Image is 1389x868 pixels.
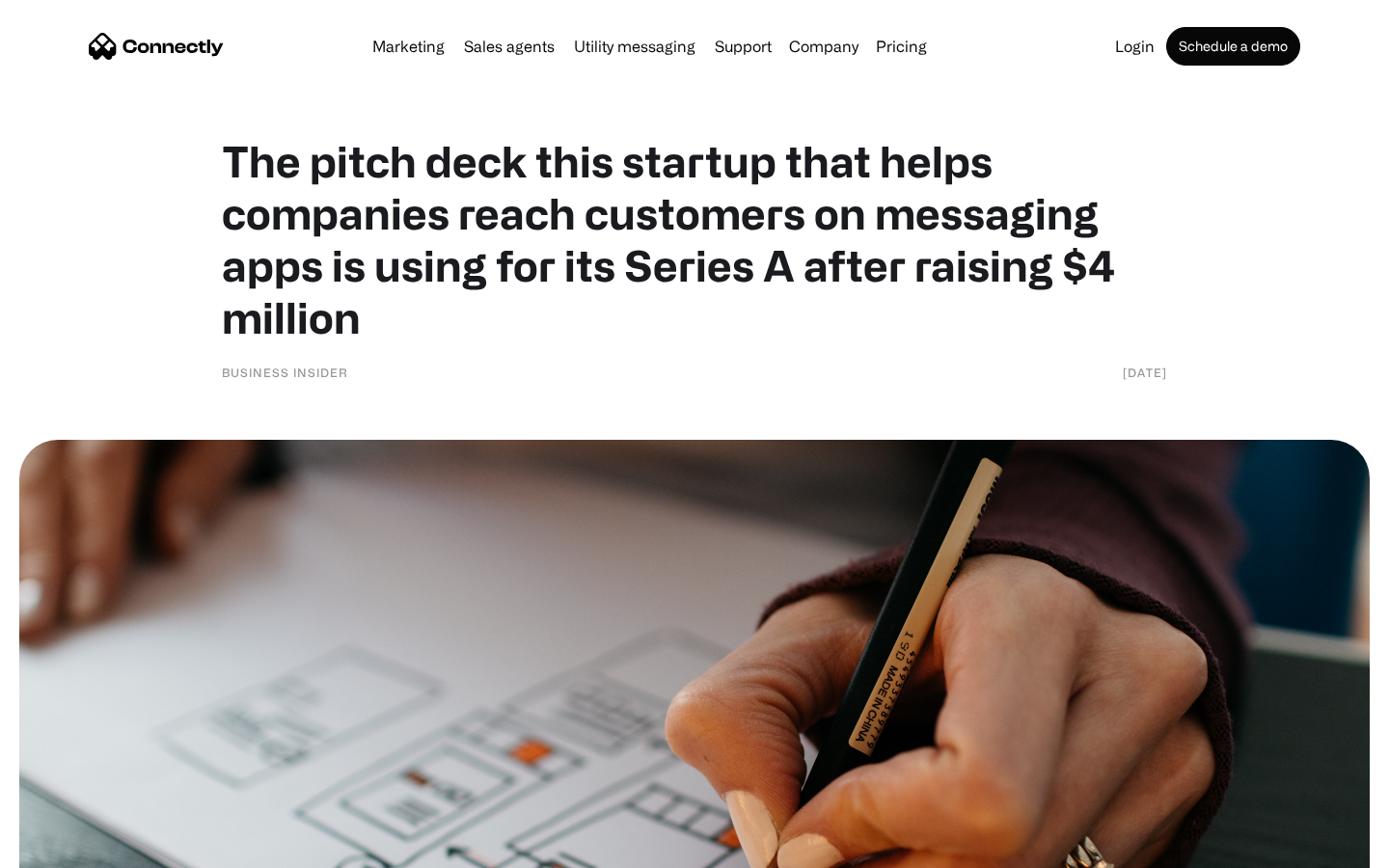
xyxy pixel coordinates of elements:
[566,39,703,54] a: Utility messaging
[868,39,935,54] a: Pricing
[222,363,348,382] div: Business Insider
[1166,27,1300,66] a: Schedule a demo
[39,834,116,861] ul: Language list
[222,135,1167,343] h1: The pitch deck this startup that helps companies reach customers on messaging apps is using for i...
[19,834,116,861] aside: Language selected: English
[456,39,562,54] a: Sales agents
[365,39,452,54] a: Marketing
[1123,363,1167,382] div: [DATE]
[789,33,858,60] div: Company
[1107,39,1162,54] a: Login
[707,39,779,54] a: Support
